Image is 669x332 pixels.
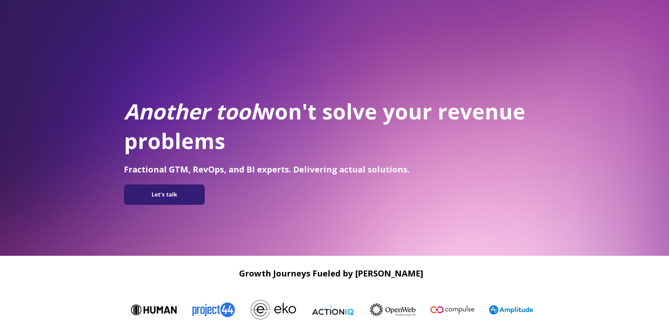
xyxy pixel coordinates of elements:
[124,268,538,278] h2: Growth Journeys Fueled by [PERSON_NAME]
[488,305,534,314] img: Amplitude
[127,187,201,202] img: Let's talk
[124,97,257,126] em: Another tool
[309,304,355,316] img: ActionIQ
[124,163,409,175] span: Fractional GTM, RevOps, and BI experts. Delivering actual solutions.
[429,298,474,322] img: Compulse
[369,303,415,316] img: OpenWeb
[124,97,525,155] span: won't solve your revenue problems
[250,300,295,320] img: Eko
[190,298,236,321] img: Project44
[130,305,176,315] img: Human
